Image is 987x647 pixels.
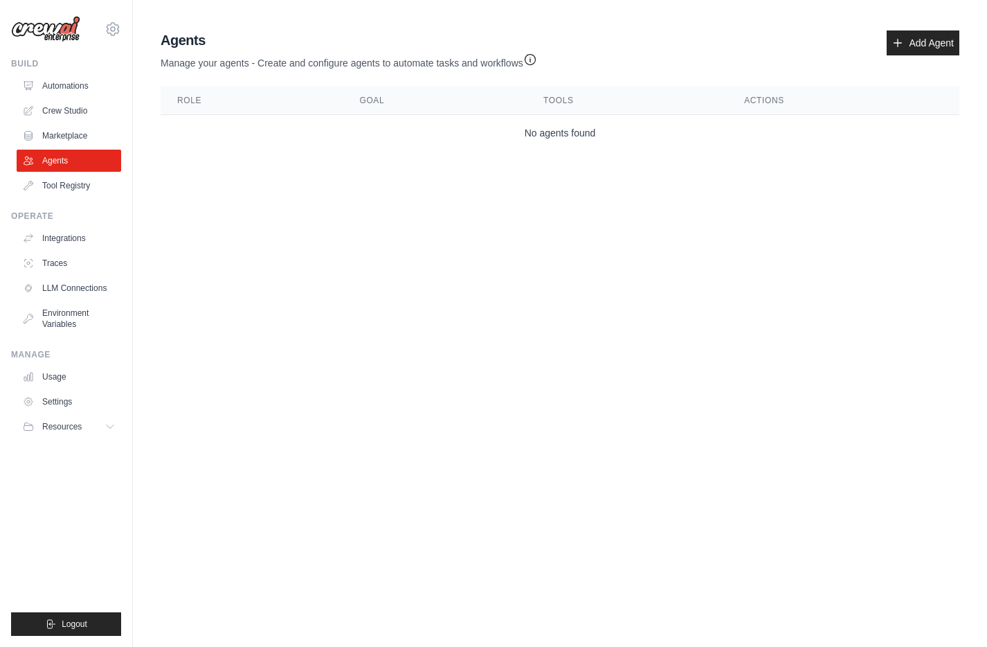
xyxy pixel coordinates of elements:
th: Role [161,87,343,115]
span: Logout [62,619,87,630]
a: LLM Connections [17,277,121,299]
p: Manage your agents - Create and configure agents to automate tasks and workflows [161,50,537,70]
a: Integrations [17,227,121,249]
a: Marketplace [17,125,121,147]
td: No agents found [161,115,959,152]
button: Resources [17,416,121,438]
button: Logout [11,612,121,636]
a: Add Agent [887,30,959,55]
a: Automations [17,75,121,97]
img: Logo [11,16,80,42]
div: Operate [11,211,121,222]
th: Actions [727,87,959,115]
div: Manage [11,349,121,360]
div: Build [11,58,121,69]
h2: Agents [161,30,537,50]
a: Usage [17,366,121,388]
a: Traces [17,252,121,274]
a: Crew Studio [17,100,121,122]
a: Settings [17,391,121,413]
a: Agents [17,150,121,172]
th: Tools [527,87,727,115]
span: Resources [42,421,82,432]
a: Environment Variables [17,302,121,335]
th: Goal [343,87,527,115]
a: Tool Registry [17,175,121,197]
